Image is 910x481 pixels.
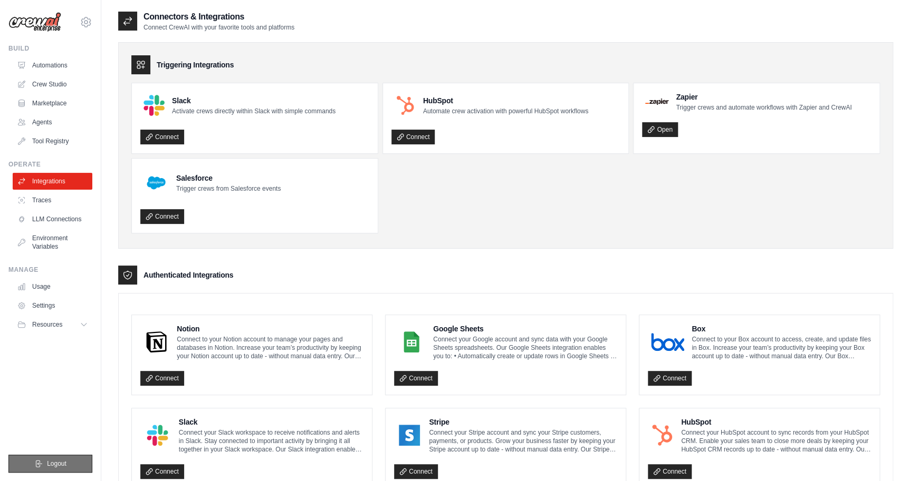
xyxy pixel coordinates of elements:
h4: Notion [177,323,363,334]
p: Connect CrewAI with your favorite tools and platforms [143,23,294,32]
a: Traces [13,192,92,209]
p: Trigger crews from Salesforce events [176,184,281,193]
a: Connect [648,371,692,386]
a: Environment Variables [13,230,92,255]
a: Connect [140,464,184,479]
img: Stripe Logo [397,425,422,446]
span: Logout [47,459,66,468]
h4: Salesforce [176,173,281,183]
a: Connect [140,130,184,144]
a: Connect [394,371,438,386]
h4: Zapier [676,92,851,102]
a: Connect [648,464,692,479]
img: Logo [8,12,61,32]
button: Resources [13,316,92,333]
h4: Google Sheets [433,323,617,334]
h4: Slack [179,417,363,427]
img: HubSpot Logo [651,425,674,446]
a: Automations [13,57,92,74]
div: Manage [8,266,92,274]
a: Usage [13,278,92,295]
p: Activate crews directly within Slack with simple commands [172,107,336,115]
h3: Triggering Integrations [157,60,234,70]
a: Crew Studio [13,76,92,93]
h4: Stripe [429,417,617,427]
a: Marketplace [13,95,92,112]
span: Resources [32,320,62,329]
a: Open [642,122,677,137]
p: Connect your HubSpot account to sync records from your HubSpot CRM. Enable your sales team to clo... [681,428,871,454]
img: Slack Logo [143,425,171,446]
button: Logout [8,455,92,473]
img: Google Sheets Logo [397,331,426,352]
p: Trigger crews and automate workflows with Zapier and CrewAI [676,103,851,112]
h4: Box [692,323,871,334]
a: Tool Registry [13,133,92,150]
img: Slack Logo [143,95,165,116]
div: Build [8,44,92,53]
p: Connect your Google account and sync data with your Google Sheets spreadsheets. Our Google Sheets... [433,335,617,360]
p: Connect your Slack workspace to receive notifications and alerts in Slack. Stay connected to impo... [179,428,363,454]
a: Integrations [13,173,92,190]
a: Connect [140,371,184,386]
a: Agents [13,114,92,131]
h2: Connectors & Integrations [143,11,294,23]
a: LLM Connections [13,211,92,228]
p: Connect to your Box account to access, create, and update files in Box. Increase your team’s prod... [692,335,871,360]
h4: Slack [172,95,336,106]
img: Salesforce Logo [143,170,169,195]
h4: HubSpot [681,417,871,427]
img: HubSpot Logo [395,95,416,116]
a: Connect [391,130,435,144]
p: Connect your Stripe account and sync your Stripe customers, payments, or products. Grow your busi... [429,428,617,454]
p: Connect to your Notion account to manage your pages and databases in Notion. Increase your team’s... [177,335,363,360]
h3: Authenticated Integrations [143,270,233,280]
h4: HubSpot [423,95,588,106]
img: Notion Logo [143,331,169,352]
img: Box Logo [651,331,684,352]
a: Connect [394,464,438,479]
div: Operate [8,160,92,169]
a: Connect [140,209,184,224]
p: Automate crew activation with powerful HubSpot workflows [423,107,588,115]
img: Zapier Logo [645,99,668,105]
a: Settings [13,297,92,314]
